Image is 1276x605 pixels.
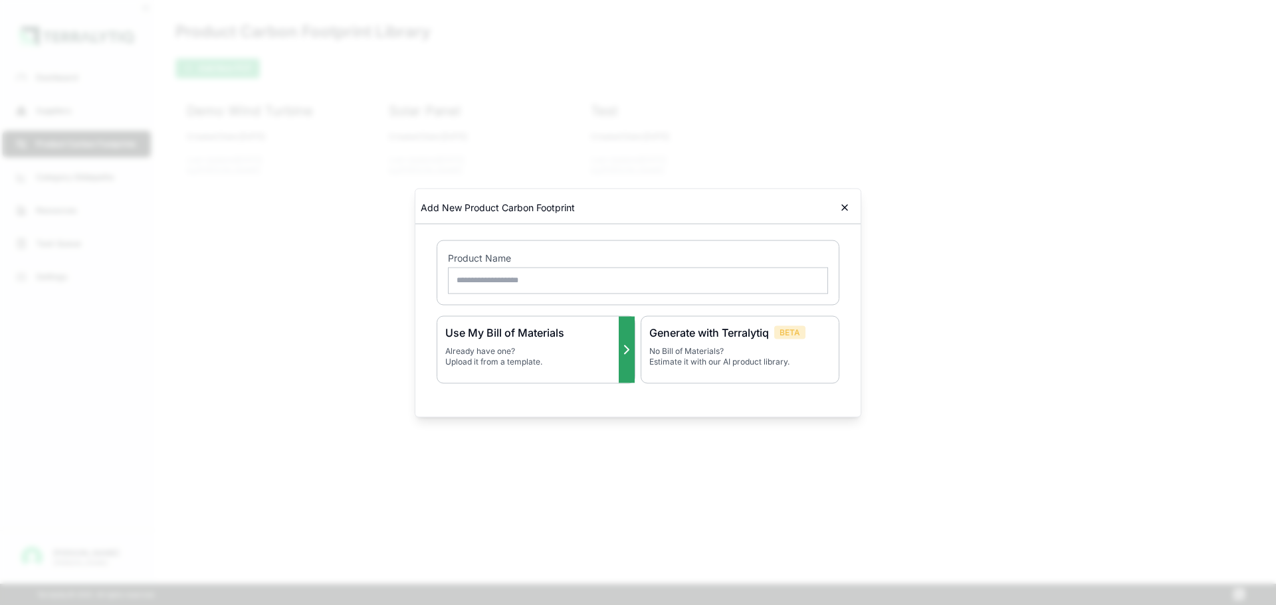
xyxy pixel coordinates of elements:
[445,324,627,340] h3: Use My Bill of Materials
[445,345,627,367] p: Already have one? Upload it from a template.
[448,251,828,264] label: Product Name
[649,324,769,340] h3: Generate with Terralytiq
[649,345,831,367] p: No Bill of Materials? Estimate it with our AI product library.
[774,325,805,339] span: BETA
[421,201,575,214] h2: Add New Product Carbon Footprint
